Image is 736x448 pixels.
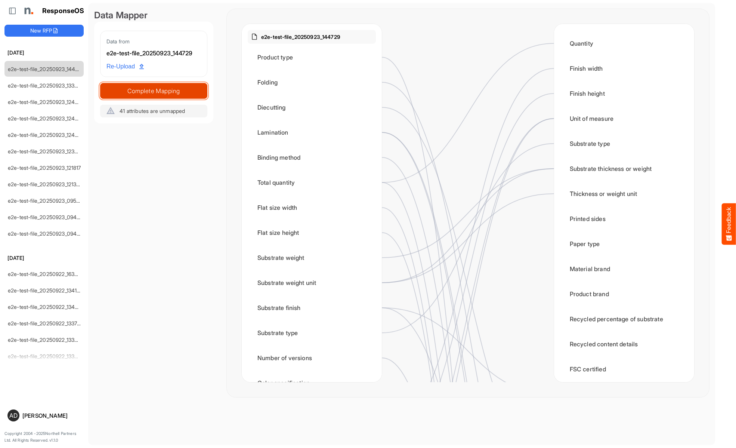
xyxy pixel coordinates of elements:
[106,37,201,46] div: Data from
[8,271,83,277] a: e2e-test-file_20250922_163414
[248,296,376,319] div: Substrate finish
[106,49,201,58] div: e2e-test-file_20250923_144729
[8,132,85,138] a: e2e-test-file_20250923_124005
[21,3,35,18] img: Northell
[8,304,85,310] a: e2e-test-file_20250922_134044
[560,332,688,356] div: Recycled content details
[8,66,84,72] a: e2e-test-file_20250923_144729
[106,62,144,71] span: Re-Upload
[248,96,376,119] div: Diecutting
[8,287,83,294] a: e2e-test-file_20250922_134123
[120,108,185,114] span: 41 attributes are unmapped
[560,182,688,205] div: Thickness or weight unit
[248,246,376,269] div: Substrate weight
[261,33,340,41] p: e2e-test-file_20250923_144729
[8,320,83,326] a: e2e-test-file_20250922_133735
[248,196,376,219] div: Flat size width
[560,207,688,230] div: Printed sides
[4,25,84,37] button: New RFP
[248,121,376,144] div: Lamination
[4,430,84,444] p: Copyright 2004 - 2025 Northell Partners Ltd. All Rights Reserved. v 1.1.0
[8,181,83,187] a: e2e-test-file_20250923_121340
[560,282,688,306] div: Product brand
[560,232,688,255] div: Paper type
[100,83,207,99] button: Complete Mapping
[9,412,18,418] span: AD
[248,271,376,294] div: Substrate weight unit
[248,171,376,194] div: Total quantity
[560,32,688,55] div: Quantity
[722,203,736,245] button: Feedback
[8,82,84,89] a: e2e-test-file_20250923_133245
[560,57,688,80] div: Finish width
[22,413,81,418] div: [PERSON_NAME]
[248,221,376,244] div: Flat size height
[8,148,84,154] a: e2e-test-file_20250923_123854
[248,71,376,94] div: Folding
[8,99,84,105] a: e2e-test-file_20250923_124439
[4,49,84,57] h6: [DATE]
[248,346,376,369] div: Number of versions
[8,214,87,220] a: e2e-test-file_20250923_094940
[248,46,376,69] div: Product type
[248,371,376,395] div: Color specification
[560,307,688,331] div: Recycled percentage of substrate
[8,197,86,204] a: e2e-test-file_20250923_095507
[248,321,376,344] div: Substrate type
[103,59,147,74] a: Re-Upload
[100,86,207,96] span: Complete Mapping
[560,107,688,130] div: Unit of measure
[560,157,688,180] div: Substrate thickness or weight
[560,358,688,381] div: FSC certified
[248,146,376,169] div: Binding method
[8,165,81,171] a: e2e-test-file_20250923_121817
[8,115,83,122] a: e2e-test-file_20250923_124231
[560,132,688,155] div: Substrate type
[560,82,688,105] div: Finish height
[94,9,213,22] div: Data Mapper
[42,7,84,15] h1: ResponseOS
[8,230,85,237] a: e2e-test-file_20250923_094821
[4,254,84,262] h6: [DATE]
[8,337,84,343] a: e2e-test-file_20250922_133449
[560,257,688,280] div: Material brand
